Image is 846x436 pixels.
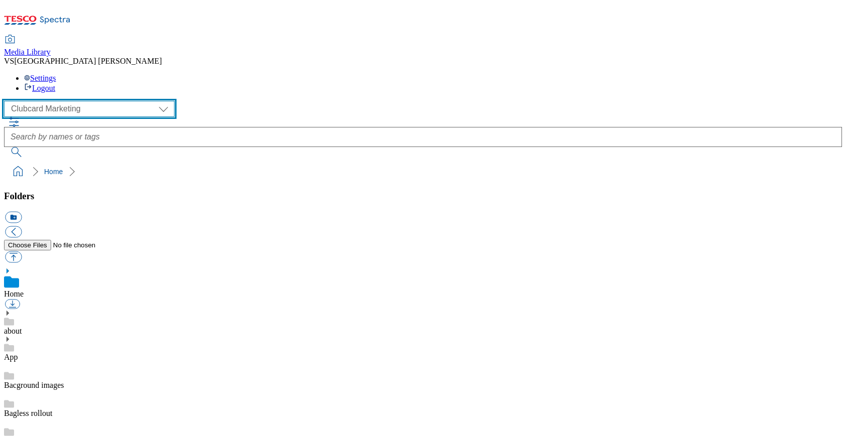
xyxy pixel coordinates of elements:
[4,127,842,147] input: Search by names or tags
[24,74,56,82] a: Settings
[14,57,161,65] span: [GEOGRAPHIC_DATA] [PERSON_NAME]
[4,191,842,202] h3: Folders
[4,381,64,389] a: Bacground images
[44,168,63,176] a: Home
[4,48,51,56] span: Media Library
[4,162,842,181] nav: breadcrumb
[4,327,22,335] a: about
[4,289,24,298] a: Home
[24,84,55,92] a: Logout
[4,353,18,361] a: App
[4,57,14,65] span: VS
[4,409,52,417] a: Bagless rollout
[10,164,26,180] a: home
[4,36,51,57] a: Media Library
